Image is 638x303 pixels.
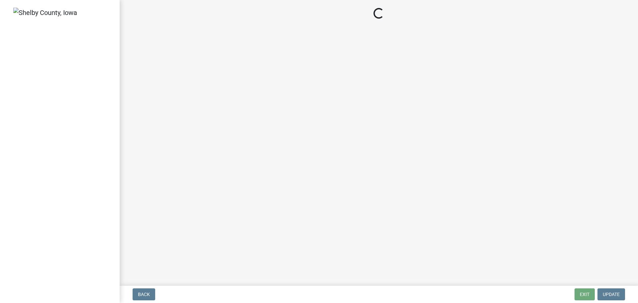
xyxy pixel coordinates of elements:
[138,292,150,297] span: Back
[603,292,620,297] span: Update
[597,288,625,300] button: Update
[133,288,155,300] button: Back
[13,8,77,18] img: Shelby County, Iowa
[575,288,595,300] button: Exit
